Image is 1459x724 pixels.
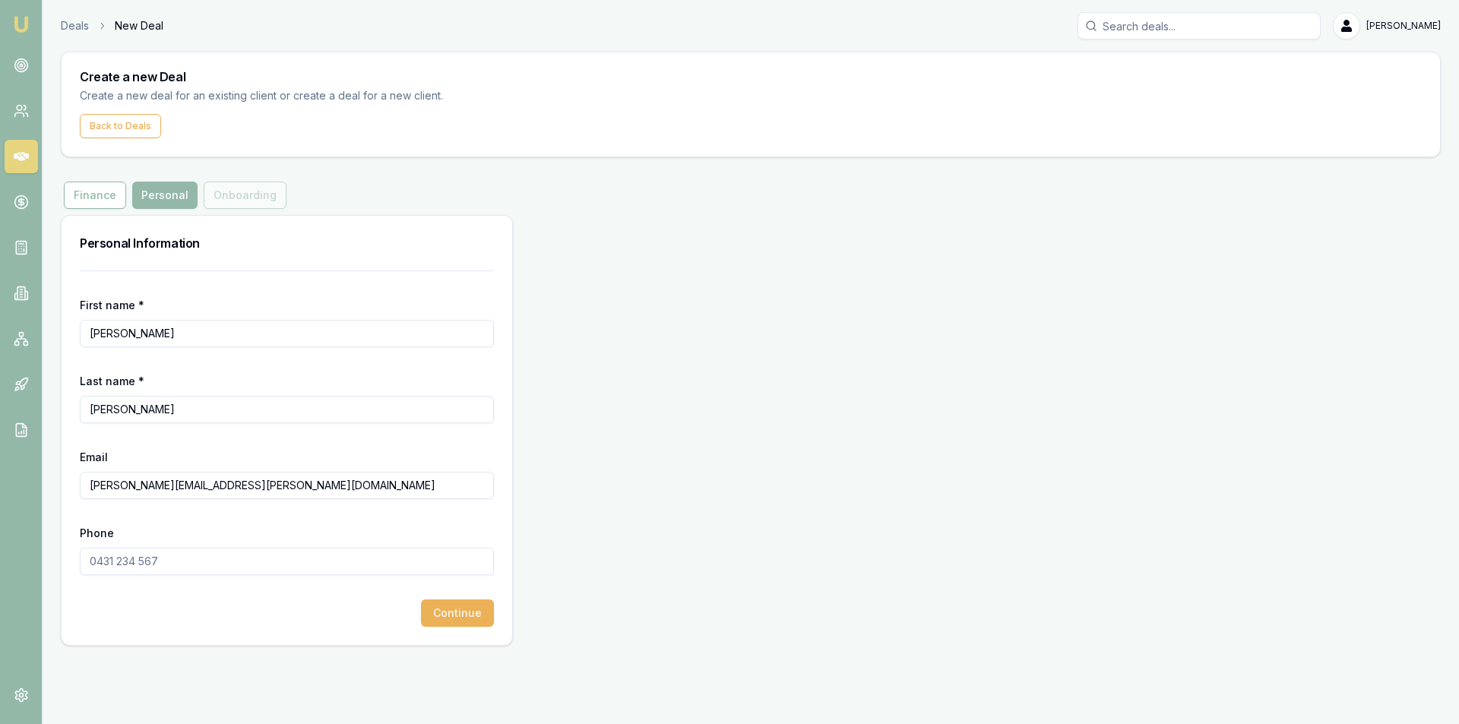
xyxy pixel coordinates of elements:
button: Continue [421,599,494,627]
nav: breadcrumb [61,18,163,33]
button: Finance [64,182,126,209]
p: Create a new deal for an existing client or create a deal for a new client. [80,87,469,105]
span: New Deal [115,18,163,33]
label: Email [80,451,108,463]
input: Search deals [1078,12,1321,40]
h3: Create a new Deal [80,71,1422,83]
button: Personal [132,182,198,209]
a: Deals [61,18,89,33]
img: emu-icon-u.png [12,15,30,33]
label: First name * [80,299,144,311]
label: Last name * [80,375,144,387]
span: [PERSON_NAME] [1366,20,1441,32]
input: 0431 234 567 [80,548,494,575]
button: Back to Deals [80,114,161,138]
label: Phone [80,526,114,539]
h3: Personal Information [80,234,494,252]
